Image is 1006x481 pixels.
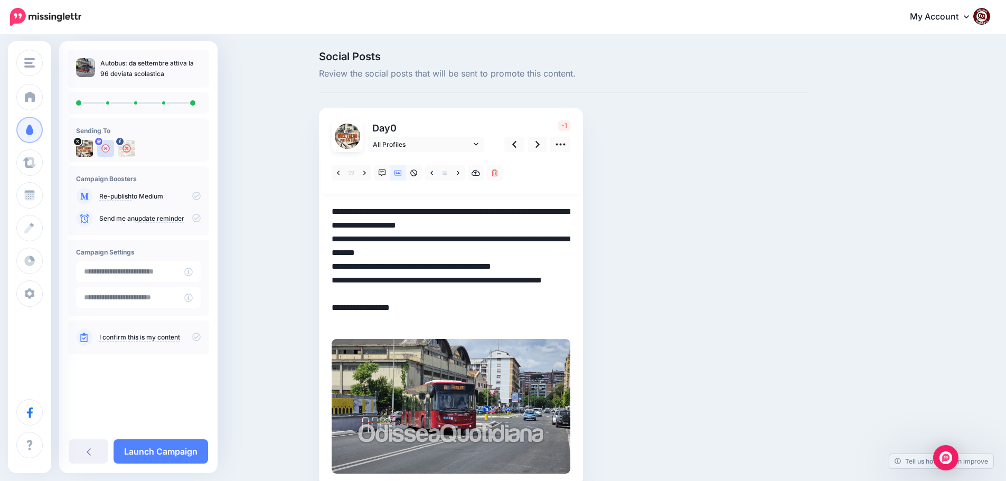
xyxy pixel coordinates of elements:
img: user_default_image.png [97,140,114,157]
span: All Profiles [373,139,471,150]
p: Day [368,120,485,136]
img: menu.png [24,58,35,68]
p: to Medium [99,192,201,201]
img: uTTNWBrh-84924.jpeg [76,140,93,157]
span: Review the social posts that will be sent to promote this content. [319,67,809,81]
p: Send me an [99,214,201,223]
img: 463453305_2684324355074873_6393692129472495966_n-bsa154739.jpg [118,140,135,157]
img: 55fb6cc30b51ac1caf6873a95fafd655.jpg [332,339,570,474]
p: Autobus: da settembre attiva la 96 deviata scolastica [100,58,201,79]
a: My Account [899,4,990,30]
a: I confirm this is my content [99,333,180,342]
h4: Campaign Boosters [76,175,201,183]
img: uTTNWBrh-84924.jpeg [335,124,360,149]
span: -1 [558,120,570,131]
span: 0 [390,122,397,134]
span: Social Posts [319,51,809,62]
img: Missinglettr [10,8,81,26]
a: All Profiles [368,137,484,152]
a: update reminder [135,214,184,223]
a: Re-publish [99,192,131,201]
img: c49c23d33ba7e3f0b2fc92b3b4435c51_thumb.jpg [76,58,95,77]
div: Open Intercom Messenger [933,445,958,470]
h4: Campaign Settings [76,248,201,256]
h4: Sending To [76,127,201,135]
a: Tell us how we can improve [889,454,993,468]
